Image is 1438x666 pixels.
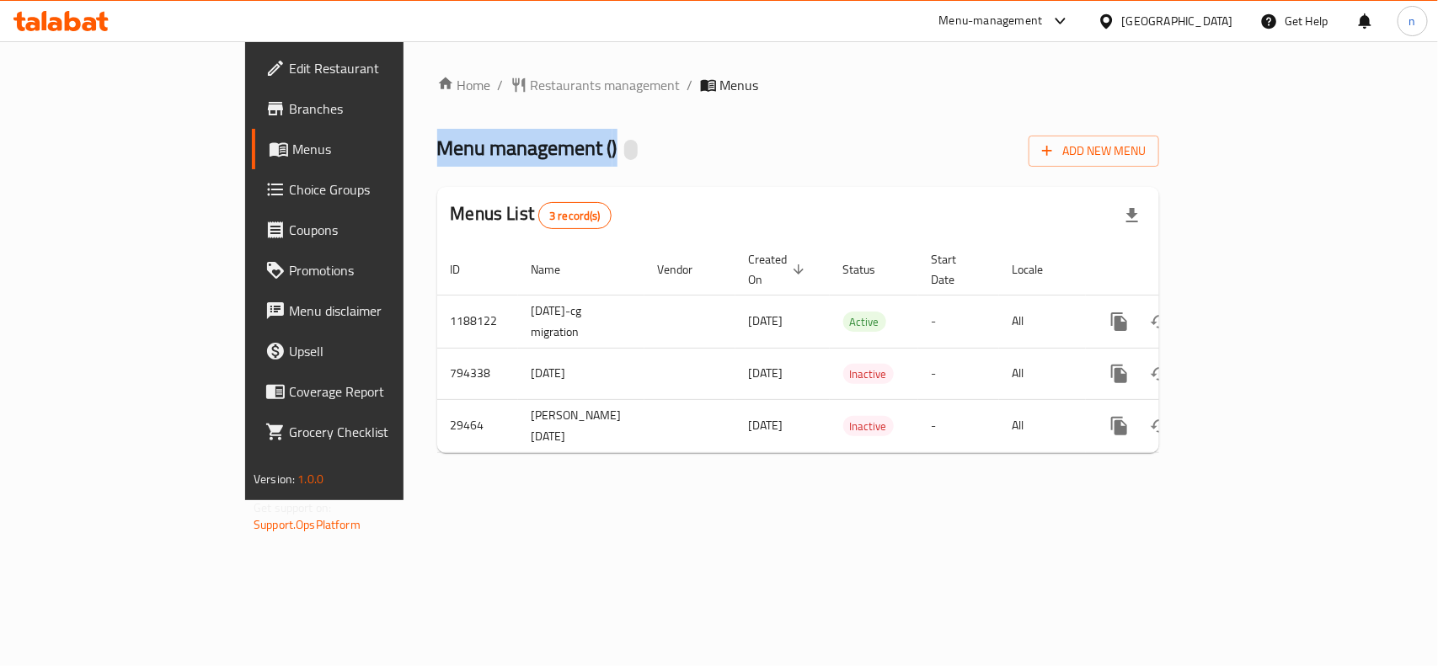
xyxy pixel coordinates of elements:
a: Support.OpsPlatform [254,514,361,535]
span: [DATE] [749,414,783,436]
span: Restaurants management [531,75,681,95]
span: n [1409,12,1416,30]
div: Menu-management [939,11,1043,31]
td: - [918,295,999,348]
span: Locale [1013,259,1066,280]
td: All [999,295,1086,348]
li: / [498,75,504,95]
span: Choice Groups [289,179,472,200]
a: Menus [252,129,485,169]
span: Status [843,259,898,280]
span: Inactive [843,417,894,436]
td: All [999,348,1086,399]
a: Promotions [252,250,485,290]
span: [DATE] [749,362,783,384]
button: more [1099,406,1140,446]
button: more [1099,354,1140,394]
button: Change Status [1140,406,1180,446]
span: Coupons [289,220,472,240]
a: Menu disclaimer [252,290,485,331]
button: Change Status [1140,354,1180,394]
span: Grocery Checklist [289,422,472,442]
span: Menu disclaimer [289,301,472,321]
span: Created On [749,249,810,290]
span: Edit Restaurant [289,58,472,78]
span: [DATE] [749,310,783,332]
a: Restaurants management [511,75,681,95]
span: Inactive [843,365,894,384]
span: Name [532,259,583,280]
button: Change Status [1140,301,1180,342]
button: Add New Menu [1029,136,1159,167]
span: Vendor [658,259,715,280]
div: Total records count [538,202,612,229]
a: Grocery Checklist [252,412,485,452]
span: Add New Menu [1042,141,1146,162]
td: All [999,399,1086,452]
nav: breadcrumb [437,75,1159,95]
h2: Menus List [451,201,612,229]
span: Start Date [932,249,979,290]
td: - [918,348,999,399]
a: Edit Restaurant [252,48,485,88]
span: Promotions [289,260,472,280]
div: [GEOGRAPHIC_DATA] [1122,12,1233,30]
td: [DATE]-cg migration [518,295,644,348]
span: Menus [720,75,759,95]
div: Inactive [843,364,894,384]
div: Export file [1112,195,1152,236]
span: Menu management ( ) [437,129,617,167]
a: Choice Groups [252,169,485,210]
button: more [1099,301,1140,342]
span: 3 record(s) [539,208,611,224]
table: enhanced table [437,244,1275,453]
span: Active [843,312,886,332]
td: - [918,399,999,452]
div: Active [843,312,886,332]
span: Menus [292,139,472,159]
a: Coupons [252,210,485,250]
li: / [687,75,693,95]
span: Version: [254,468,295,490]
span: Branches [289,99,472,119]
span: Upsell [289,341,472,361]
span: Get support on: [254,497,331,519]
div: Inactive [843,416,894,436]
td: [PERSON_NAME] [DATE] [518,399,644,452]
span: 1.0.0 [297,468,323,490]
span: ID [451,259,483,280]
a: Branches [252,88,485,129]
td: [DATE] [518,348,644,399]
th: Actions [1086,244,1275,296]
a: Coverage Report [252,371,485,412]
span: Coverage Report [289,381,472,402]
a: Upsell [252,331,485,371]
